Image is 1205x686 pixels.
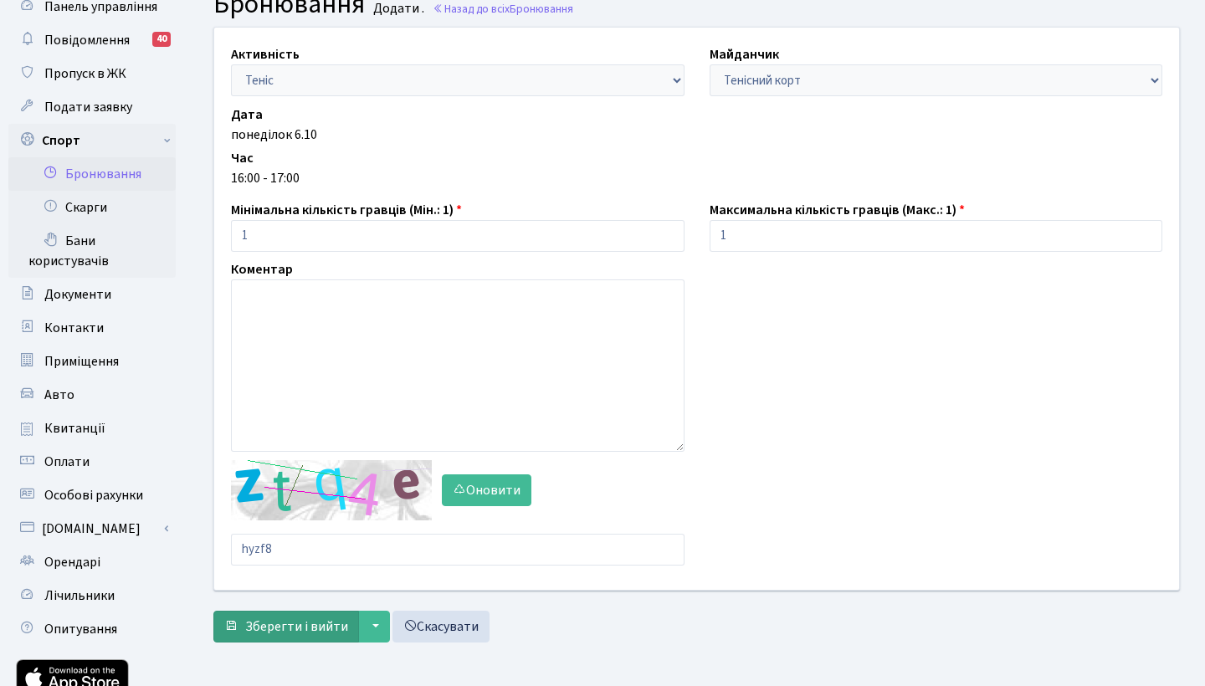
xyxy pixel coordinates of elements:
[8,612,176,646] a: Опитування
[710,44,779,64] label: Майданчик
[8,311,176,345] a: Контакти
[44,586,115,605] span: Лічильники
[8,479,176,512] a: Особові рахунки
[231,148,254,168] label: Час
[231,44,300,64] label: Активність
[44,453,90,471] span: Оплати
[8,278,176,311] a: Документи
[231,460,432,520] img: default
[231,200,462,220] label: Мінімальна кількість гравців (Мін.: 1)
[44,553,100,571] span: Орендарі
[8,378,176,412] a: Авто
[44,98,132,116] span: Подати заявку
[8,157,176,191] a: Бронювання
[44,285,111,304] span: Документи
[433,1,573,17] a: Назад до всіхБронювання
[44,486,143,504] span: Особові рахунки
[392,611,490,642] a: Скасувати
[8,445,176,479] a: Оплати
[44,64,126,83] span: Пропуск в ЖК
[8,579,176,612] a: Лічильники
[152,32,171,47] div: 40
[44,620,117,638] span: Опитування
[213,611,359,642] button: Зберегти і вийти
[44,419,105,438] span: Квитанції
[8,512,176,545] a: [DOMAIN_NAME]
[231,168,1162,188] div: 16:00 - 17:00
[44,31,130,49] span: Повідомлення
[245,617,348,636] span: Зберегти і вийти
[8,224,176,278] a: Бани користувачів
[370,1,424,17] small: Додати .
[44,386,74,404] span: Авто
[44,352,119,371] span: Приміщення
[231,105,263,125] label: Дата
[8,124,176,157] a: Спорт
[44,319,104,337] span: Контакти
[8,23,176,57] a: Повідомлення40
[8,90,176,124] a: Подати заявку
[8,191,176,224] a: Скарги
[231,125,1162,145] div: понеділок 6.10
[442,474,531,506] button: Оновити
[8,412,176,445] a: Квитанції
[231,534,685,566] input: Введіть текст із зображення
[8,545,176,579] a: Орендарі
[8,345,176,378] a: Приміщення
[231,259,293,279] label: Коментар
[510,1,573,17] span: Бронювання
[8,57,176,90] a: Пропуск в ЖК
[710,200,965,220] label: Максимальна кількість гравців (Макс.: 1)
